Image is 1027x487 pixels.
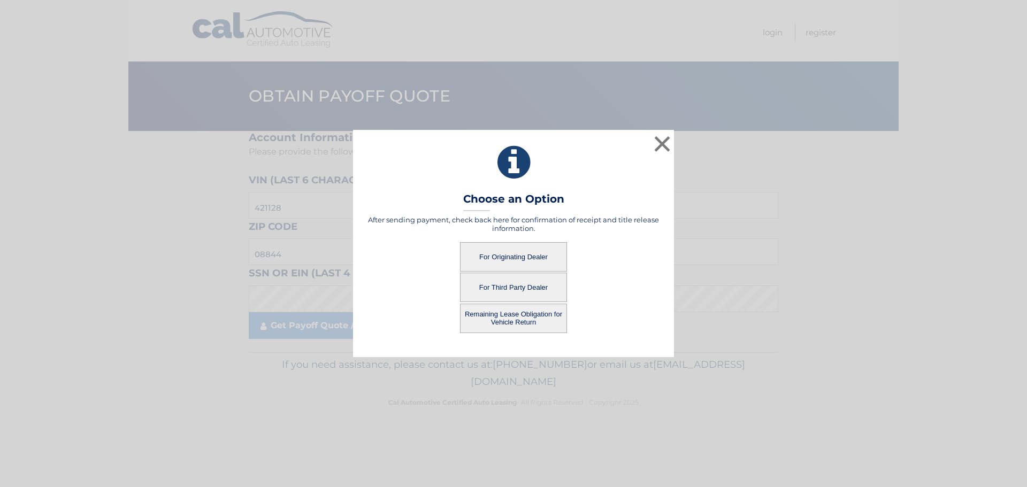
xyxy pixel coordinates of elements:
button: × [652,133,673,154]
button: For Third Party Dealer [460,273,567,302]
button: For Originating Dealer [460,242,567,272]
button: Remaining Lease Obligation for Vehicle Return [460,304,567,333]
h5: After sending payment, check back here for confirmation of receipt and title release information. [366,215,661,233]
h3: Choose an Option [463,192,564,211]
